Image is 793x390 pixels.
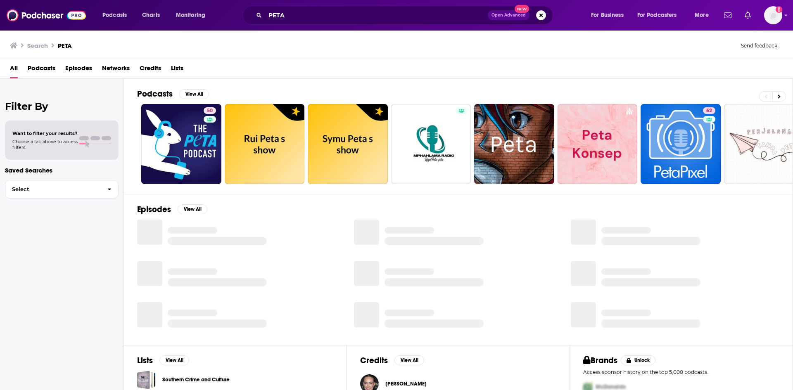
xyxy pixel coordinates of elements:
a: Show notifications dropdown [721,8,735,22]
a: PodcastsView All [137,89,209,99]
button: View All [178,204,207,214]
svg: Add a profile image [776,6,782,13]
h2: Lists [137,355,153,366]
input: Search podcasts, credits, & more... [265,9,488,22]
span: Podcasts [102,9,127,21]
a: Southern Crime and Culture [137,371,156,389]
a: 50 [141,104,221,184]
span: [PERSON_NAME] [385,381,427,387]
img: Podchaser - Follow, Share and Rate Podcasts [7,7,86,23]
h3: PETA [58,42,72,50]
span: 50 [207,107,213,115]
span: New [515,5,529,13]
img: User Profile [764,6,782,24]
button: Select [5,180,119,199]
a: Charts [137,9,165,22]
button: View All [159,355,189,365]
button: Open AdvancedNew [488,10,529,20]
h2: Filter By [5,100,119,112]
button: Send feedback [738,42,780,49]
a: EpisodesView All [137,204,207,215]
span: Monitoring [176,9,205,21]
a: 62 [703,107,715,114]
h2: Brands [583,355,617,366]
a: Peta Murgatroyd [385,381,427,387]
a: Episodes [65,61,92,78]
span: Open Advanced [491,13,526,17]
button: open menu [689,9,719,22]
p: Access sponsor history on the top 5,000 podcasts. [583,369,779,375]
h2: Credits [360,355,388,366]
span: More [695,9,709,21]
a: Podcasts [28,61,55,78]
button: open menu [632,9,689,22]
h2: Podcasts [137,89,173,99]
p: Saved Searches [5,166,119,174]
button: Unlock [621,355,656,365]
span: 62 [706,107,712,115]
span: Want to filter your results? [12,130,78,136]
span: For Podcasters [637,9,677,21]
a: 50 [204,107,216,114]
a: CreditsView All [360,355,424,366]
button: open menu [97,9,138,22]
button: open menu [170,9,216,22]
a: ListsView All [137,355,189,366]
a: Credits [140,61,161,78]
button: Show profile menu [764,6,782,24]
span: Logged in as WesBurdett [764,6,782,24]
a: Lists [171,61,183,78]
span: Charts [142,9,160,21]
a: Networks [102,61,130,78]
h2: Episodes [137,204,171,215]
div: Search podcasts, credits, & more... [250,6,561,25]
span: Choose a tab above to access filters. [12,139,78,150]
button: View All [394,355,424,365]
a: All [10,61,18,78]
span: Select [5,187,101,192]
button: open menu [585,9,634,22]
a: Show notifications dropdown [741,8,754,22]
a: Southern Crime and Culture [162,375,230,384]
a: 62 [641,104,721,184]
h3: Search [27,42,48,50]
span: For Business [591,9,624,21]
button: View All [179,89,209,99]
